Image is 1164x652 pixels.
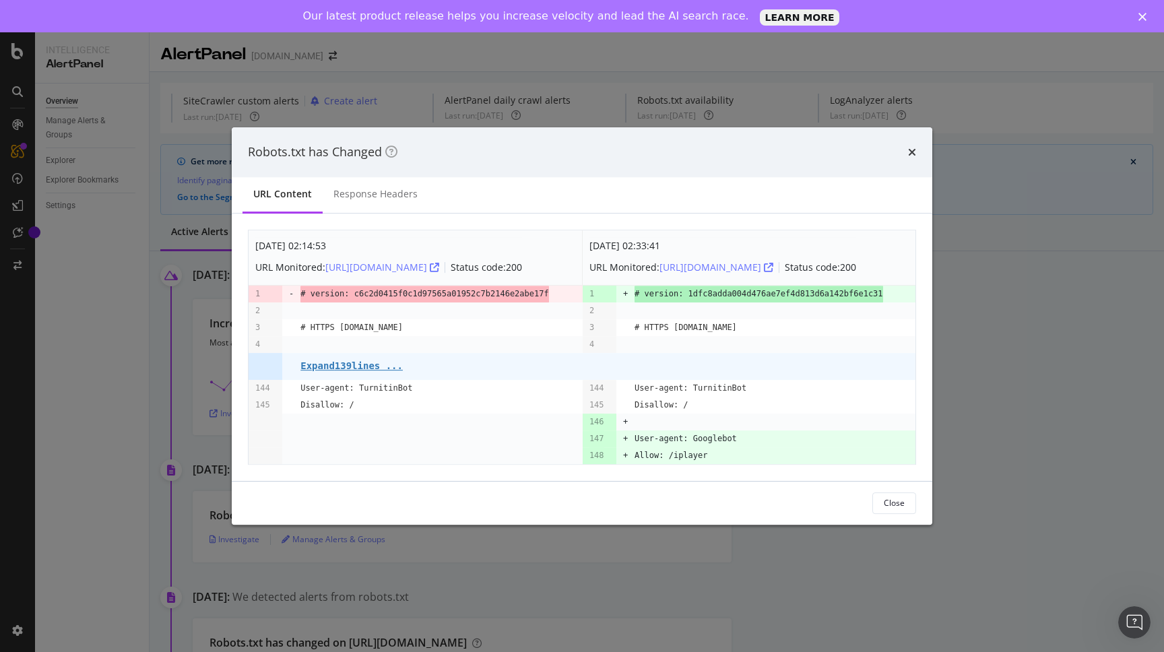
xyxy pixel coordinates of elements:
[248,143,397,161] div: Robots.txt has Changed
[255,319,260,336] pre: 3
[589,257,856,278] div: URL Monitored: Status code: 200
[659,257,773,278] button: [URL][DOMAIN_NAME]
[255,397,270,414] pre: 145
[255,336,260,353] pre: 4
[589,397,604,414] pre: 145
[623,430,628,447] pre: +
[635,286,882,302] span: # version: 1dfc8adda004d476ae7ef4d813d6a142bf6e1c31
[255,257,522,278] div: URL Monitored: Status code: 200
[300,380,412,397] pre: User-agent: TurnitinBot
[325,261,439,274] div: [URL][DOMAIN_NAME]
[325,257,439,278] button: [URL][DOMAIN_NAME]
[589,286,594,302] pre: 1
[325,261,439,273] a: [URL][DOMAIN_NAME]
[303,9,749,23] div: Our latest product release helps you increase velocity and lead the AI search race.
[760,9,840,26] a: LEARN MORE
[589,414,604,430] pre: 146
[659,261,773,273] a: [URL][DOMAIN_NAME]
[589,319,594,336] pre: 3
[589,336,594,353] pre: 4
[659,261,773,274] div: [URL][DOMAIN_NAME]
[884,497,905,509] div: Close
[635,380,746,397] pre: User-agent: TurnitinBot
[300,286,548,302] span: # version: c6c2d0415f0c1d97565a01952c7b2146e2abe17f
[1118,606,1151,639] iframe: Intercom live chat
[300,319,403,336] pre: # HTTPS [DOMAIN_NAME]
[635,447,707,464] pre: Allow: /iplayer
[255,302,260,319] pre: 2
[908,143,916,161] div: times
[300,397,354,414] pre: Disallow: /
[589,447,604,464] pre: 148
[253,187,312,201] div: URL Content
[589,380,604,397] pre: 144
[623,447,628,464] pre: +
[635,319,737,336] pre: # HTTPS [DOMAIN_NAME]
[623,286,628,302] pre: +
[300,360,403,371] pre: Expand 139 lines ...
[255,237,522,254] div: [DATE] 02:14:53
[255,380,270,397] pre: 144
[289,286,294,302] pre: -
[635,397,688,414] pre: Disallow: /
[872,492,916,514] button: Close
[255,286,260,302] pre: 1
[623,414,628,430] pre: +
[589,302,594,319] pre: 2
[589,237,856,254] div: [DATE] 02:33:41
[635,430,737,447] pre: User-agent: Googlebot
[589,430,604,447] pre: 147
[1138,12,1152,20] div: Close
[333,187,418,201] div: Response Headers
[232,127,932,525] div: modal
